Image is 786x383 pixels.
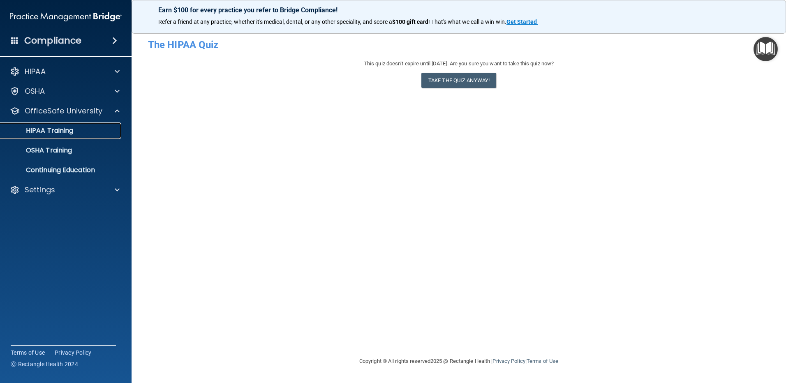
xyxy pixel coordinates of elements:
a: Privacy Policy [492,358,525,364]
strong: $100 gift card [392,18,428,25]
span: Ⓒ Rectangle Health 2024 [11,360,78,368]
button: Open Resource Center [754,37,778,61]
a: Settings [10,185,120,195]
p: HIPAA [25,67,46,76]
button: Take the quiz anyway! [421,73,496,88]
a: Privacy Policy [55,348,92,357]
p: Continuing Education [5,166,118,174]
a: Terms of Use [11,348,45,357]
p: OfficeSafe University [25,106,102,116]
h4: The HIPAA Quiz [148,39,770,50]
span: ! That's what we call a win-win. [428,18,506,25]
p: HIPAA Training [5,127,73,135]
a: OSHA [10,86,120,96]
a: Get Started [506,18,538,25]
span: Refer a friend at any practice, whether it's medical, dental, or any other speciality, and score a [158,18,392,25]
a: Terms of Use [527,358,558,364]
strong: Get Started [506,18,537,25]
p: Earn $100 for every practice you refer to Bridge Compliance! [158,6,759,14]
div: This quiz doesn’t expire until [DATE]. Are you sure you want to take this quiz now? [148,59,770,69]
p: Settings [25,185,55,195]
a: OfficeSafe University [10,106,120,116]
div: Copyright © All rights reserved 2025 @ Rectangle Health | | [309,348,609,374]
a: HIPAA [10,67,120,76]
h4: Compliance [24,35,81,46]
p: OSHA [25,86,45,96]
p: OSHA Training [5,146,72,155]
img: PMB logo [10,9,122,25]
